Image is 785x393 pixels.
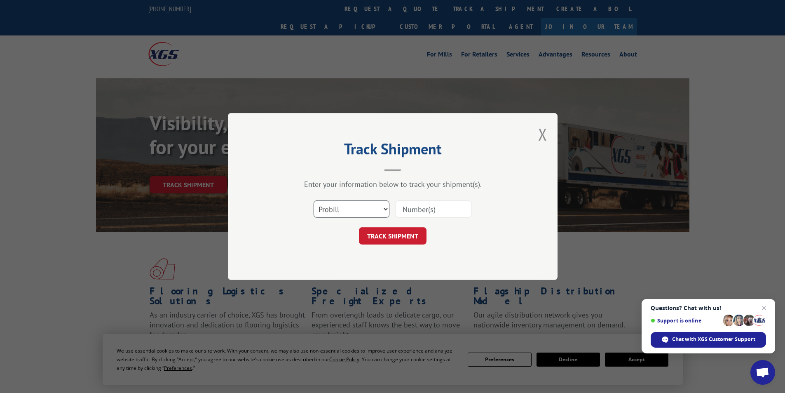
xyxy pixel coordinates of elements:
[651,305,766,311] span: Questions? Chat with us!
[750,360,775,385] div: Open chat
[269,179,516,189] div: Enter your information below to track your shipment(s).
[759,303,769,313] span: Close chat
[651,318,720,324] span: Support is online
[269,143,516,159] h2: Track Shipment
[672,336,755,343] span: Chat with XGS Customer Support
[359,227,426,245] button: TRACK SHIPMENT
[396,200,471,218] input: Number(s)
[538,123,547,145] button: Close modal
[651,332,766,348] div: Chat with XGS Customer Support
